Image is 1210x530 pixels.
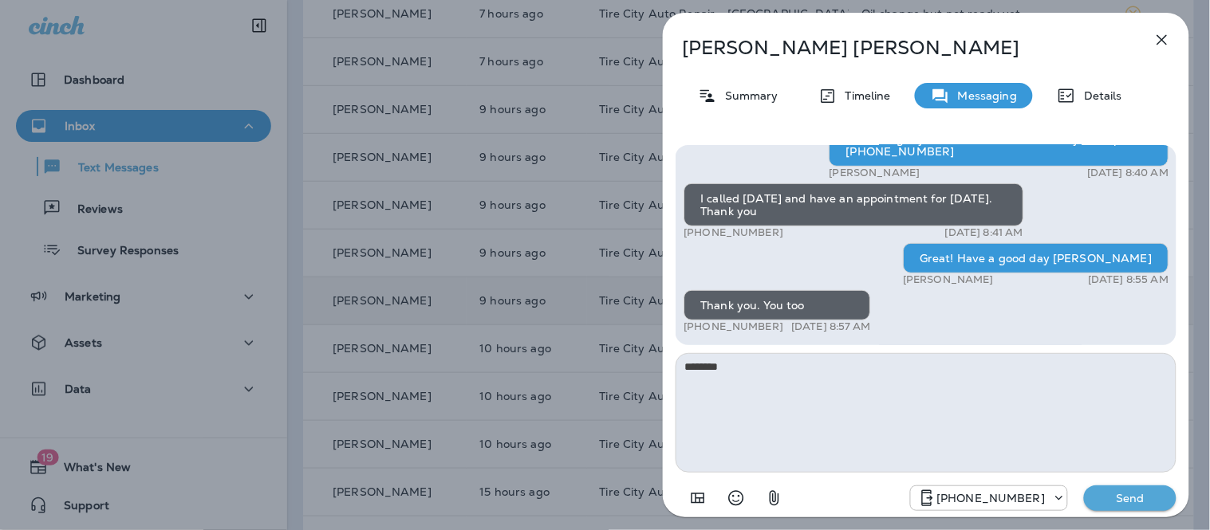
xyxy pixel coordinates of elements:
p: [PHONE_NUMBER] [684,226,783,239]
p: [DATE] 8:55 AM [1088,273,1169,286]
p: [PHONE_NUMBER] [684,320,783,333]
p: [DATE] 8:57 AM [791,320,870,333]
p: [DATE] 8:40 AM [1087,167,1169,179]
p: Timeline [838,89,891,102]
div: I called [DATE] and have an appointment for [DATE]. Thank you [684,183,1023,226]
button: Add in a premade template [682,482,714,514]
div: +1 (517) 777-8454 [911,489,1067,508]
div: Thank you. You too [684,290,870,320]
p: [PERSON_NAME] [829,167,920,179]
div: Great! Have a good day [PERSON_NAME] [903,243,1169,273]
p: Details [1076,89,1122,102]
p: [DATE] 8:41 AM [945,226,1023,239]
p: [PERSON_NAME] [PERSON_NAME] [682,37,1117,59]
p: Messaging [950,89,1017,102]
p: [PERSON_NAME] [903,273,994,286]
p: Summary [717,89,778,102]
button: Send [1084,485,1176,511]
p: [PHONE_NUMBER] [936,492,1045,504]
button: Select an emoji [720,482,752,514]
p: Send [1097,491,1164,505]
